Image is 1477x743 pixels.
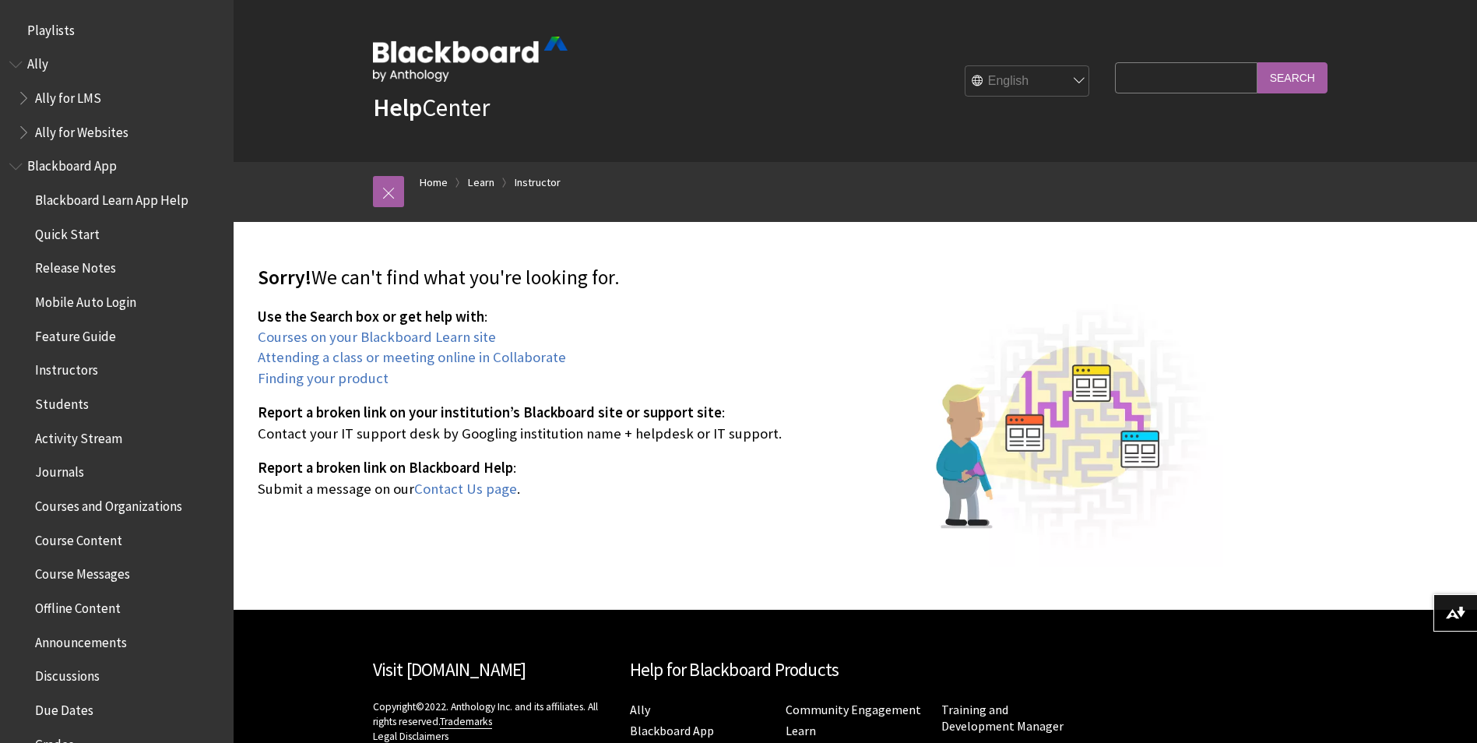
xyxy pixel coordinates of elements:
p: : [258,307,1223,389]
span: Ally for LMS [35,85,101,106]
a: Blackboard App [630,723,714,739]
span: Activity Stream [35,425,122,446]
span: Instructors [35,357,98,379]
h2: Help for Blackboard Products [630,657,1081,684]
span: Course Content [35,527,122,548]
span: Use the Search box or get help with [258,308,484,326]
span: Announcements [35,629,127,650]
a: Contact Us page [414,480,517,498]
a: Finding your product [258,369,389,388]
a: Visit [DOMAIN_NAME] [373,658,526,681]
input: Search [1257,62,1328,93]
p: We can't find what you're looking for. [258,264,1223,292]
p: : Contact your IT support desk by Googling institution name + helpdesk or IT support. [258,403,1223,443]
span: Release Notes [35,255,116,276]
span: Ally [27,51,48,72]
span: Due Dates [35,697,93,718]
span: Blackboard App [27,153,117,174]
span: Feature Guide [35,323,116,344]
span: Ally for Websites [35,119,128,140]
a: Instructor [515,173,561,192]
span: Students [35,391,89,412]
strong: Help [373,92,422,123]
a: Training and Development Manager [941,702,1064,734]
select: Site Language Selector [965,66,1090,97]
nav: Book outline for Playlists [9,17,224,44]
span: Report a broken link on Blackboard Help [258,459,513,477]
span: Report a broken link on your institution’s Blackboard site or support site [258,403,722,421]
nav: Book outline for Anthology Ally Help [9,51,224,146]
span: Playlists [27,17,75,38]
span: Quick Start [35,221,100,242]
span: Sorry! [258,265,311,290]
span: Discussions [35,663,100,684]
span: Courses and Organizations [35,493,182,514]
span: Mobile Auto Login [35,289,136,310]
a: Learn [786,723,816,739]
a: Attending a class or meeting online in Collaborate [258,348,566,367]
a: Ally [630,702,650,718]
span: Blackboard Learn App Help [35,187,188,208]
span: Course Messages [35,562,130,583]
p: : Submit a message on our . [258,458,1223,498]
a: Learn [468,173,494,192]
a: Courses on your Blackboard Learn site [258,328,496,347]
img: Blackboard by Anthology [373,37,568,82]
span: Journals [35,460,84,481]
a: Community Engagement [786,702,921,718]
span: Offline Content [35,595,121,616]
a: Trademarks [440,715,492,729]
a: HelpCenter [373,92,490,123]
a: Home [420,173,448,192]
